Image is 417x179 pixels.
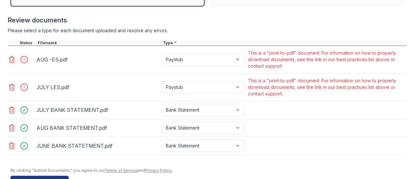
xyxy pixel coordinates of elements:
div: Please select a type for each document uploaded and resolve any errors. [8,27,407,34]
div: Review documents [8,16,407,25]
div: This is a "print-to-pdf" document. For information on how to properly download documents, see the... [248,50,405,69]
div: By clicking "Submit Documents," you agree to our and [10,168,407,173]
div: JUNE BANK STATETMENT.pdf [36,141,159,151]
div: This is a "print-to-pdf" document. For information on how to properly download documents, see the... [248,77,405,97]
div: Type [162,40,407,46]
div: JULY LES.pdf [36,82,159,92]
a: Terms of Service [105,168,138,173]
div: Filename [36,40,162,46]
a: Privacy Policy. [145,168,172,173]
div: Status [18,40,36,46]
div: AUG BANK STATEMENT.pdf [36,123,159,133]
div: JULY BANK STATEMENT.pdf [36,105,159,115]
div: AUG -ES.pdf [36,54,159,65]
